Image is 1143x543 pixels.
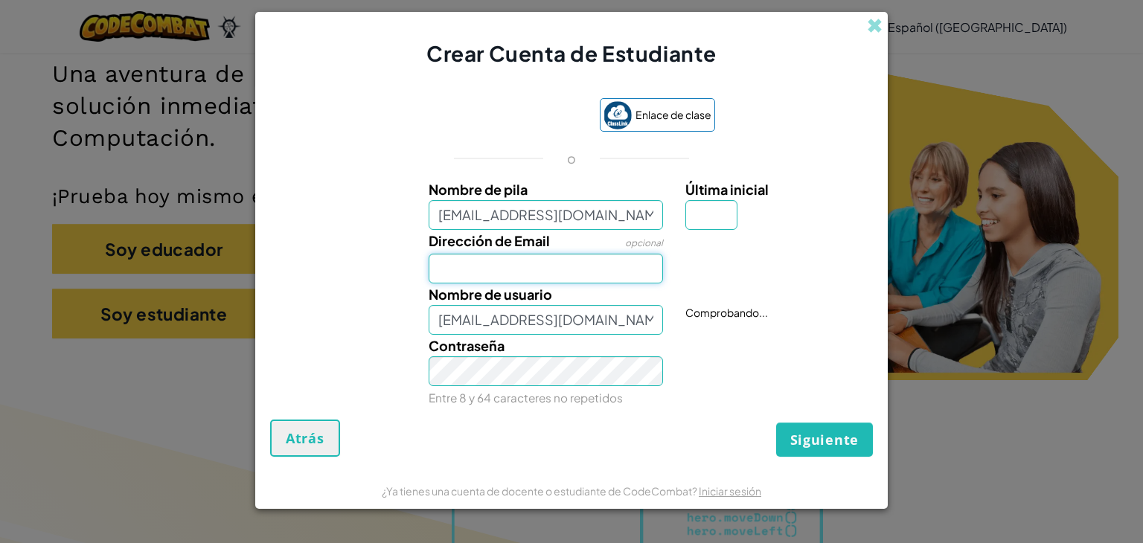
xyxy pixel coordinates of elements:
[429,286,552,303] span: Nombre de usuario
[699,484,761,498] a: Iniciar sesión
[685,306,768,319] span: Comprobando...
[603,101,632,129] img: classlink-logo-small.png
[429,337,505,354] span: Contraseña
[790,431,859,449] span: Siguiente
[426,40,717,66] font: Crear Cuenta de Estudiante
[429,391,623,405] small: Entre 8 y 64 caracteres no repetidos
[270,420,340,457] button: Atrás
[420,100,592,133] iframe: Botón de acceso con Google
[625,237,663,248] span: opcional
[567,150,576,167] p: o
[635,108,711,121] font: Enlace de clase
[286,429,324,447] span: Atrás
[776,422,873,457] button: Siguiente
[685,181,769,198] span: Última inicial
[382,484,697,498] font: ¿Ya tienes una cuenta de docente o estudiante de CodeCombat?
[429,232,550,249] span: Dirección de Email
[429,181,528,198] span: Nombre de pila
